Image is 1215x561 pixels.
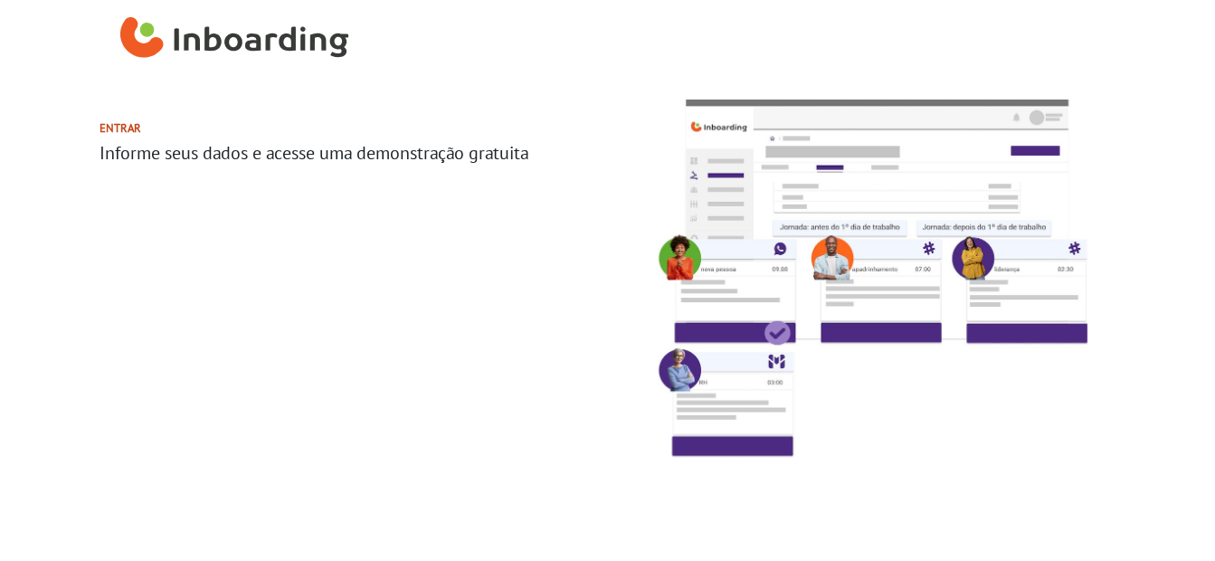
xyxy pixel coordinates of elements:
img: Imagem da solução da Inbaording monstrando a jornada como comunicações enviandos antes e depois d... [622,78,1110,480]
h2: Entrar [100,121,601,135]
img: Inboarding Home [120,12,349,66]
a: Inboarding Home Page [120,7,349,71]
h3: Informe seus dados e acesse uma demonstração gratuita [100,142,601,164]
